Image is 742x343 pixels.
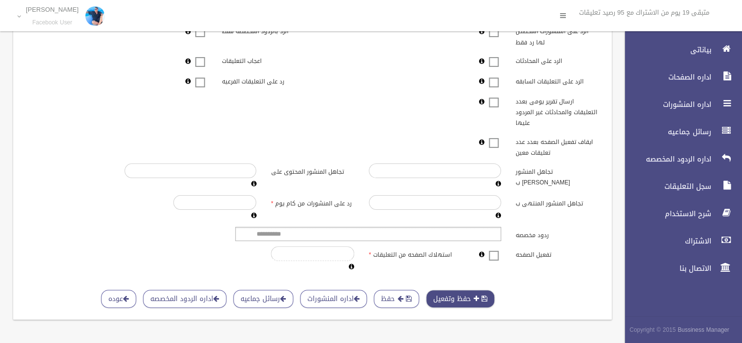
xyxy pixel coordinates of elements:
label: استهلاك الصفحه من التعليقات [361,246,460,260]
span: رسائل جماعيه [617,127,714,137]
label: تجاهل المنشور المنتهى ب [508,195,606,209]
label: الرد على التعليقات السابقه [508,73,606,87]
a: اداره الردود المخصصه [617,148,742,170]
a: شرح الاستخدام [617,203,742,224]
a: اداره المنشورات [300,290,367,308]
a: بياناتى [617,39,742,61]
span: اداره الصفحات [617,72,714,82]
a: الاتصال بنا [617,258,742,279]
label: رد على المنشورات من كام يوم [263,195,361,209]
p: [PERSON_NAME] [26,6,79,13]
span: الاتصال بنا [617,263,714,273]
label: اعجاب التعليقات [215,53,313,67]
a: سجل التعليقات [617,176,742,197]
label: ايقاف تفعيل الصفحه بعدد عدد تعليقات معين [508,134,606,159]
a: الاشتراك [617,230,742,252]
strong: Bussiness Manager [678,324,729,335]
a: اداره المنشورات [617,94,742,115]
button: حفظ وتفعيل [426,290,495,308]
label: الرد على المحادثات [508,53,606,67]
label: تجاهل المنشور [PERSON_NAME] ب [508,163,606,188]
span: Copyright © 2015 [629,324,676,335]
button: حفظ [374,290,419,308]
span: شرح الاستخدام [617,209,714,219]
label: ردود مخصصه [508,227,606,241]
label: تفعيل الصفحه [508,246,606,260]
span: سجل التعليقات [617,182,714,191]
label: تجاهل المنشور المحتوى على [263,163,361,177]
span: اداره الردود المخصصه [617,154,714,164]
span: بياناتى [617,45,714,55]
small: Facebook User [26,19,79,26]
a: اداره الردود المخصصه [143,290,226,308]
span: الاشتراك [617,236,714,246]
a: رسائل جماعيه [233,290,293,308]
label: ارسال تقرير يومى بعدد التعليقات والمحادثات غير المردود عليها [508,94,606,129]
label: رد على التعليقات الفرعيه [215,73,313,87]
a: اداره الصفحات [617,66,742,88]
span: اداره المنشورات [617,100,714,109]
a: رسائل جماعيه [617,121,742,142]
a: عوده [101,290,136,308]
